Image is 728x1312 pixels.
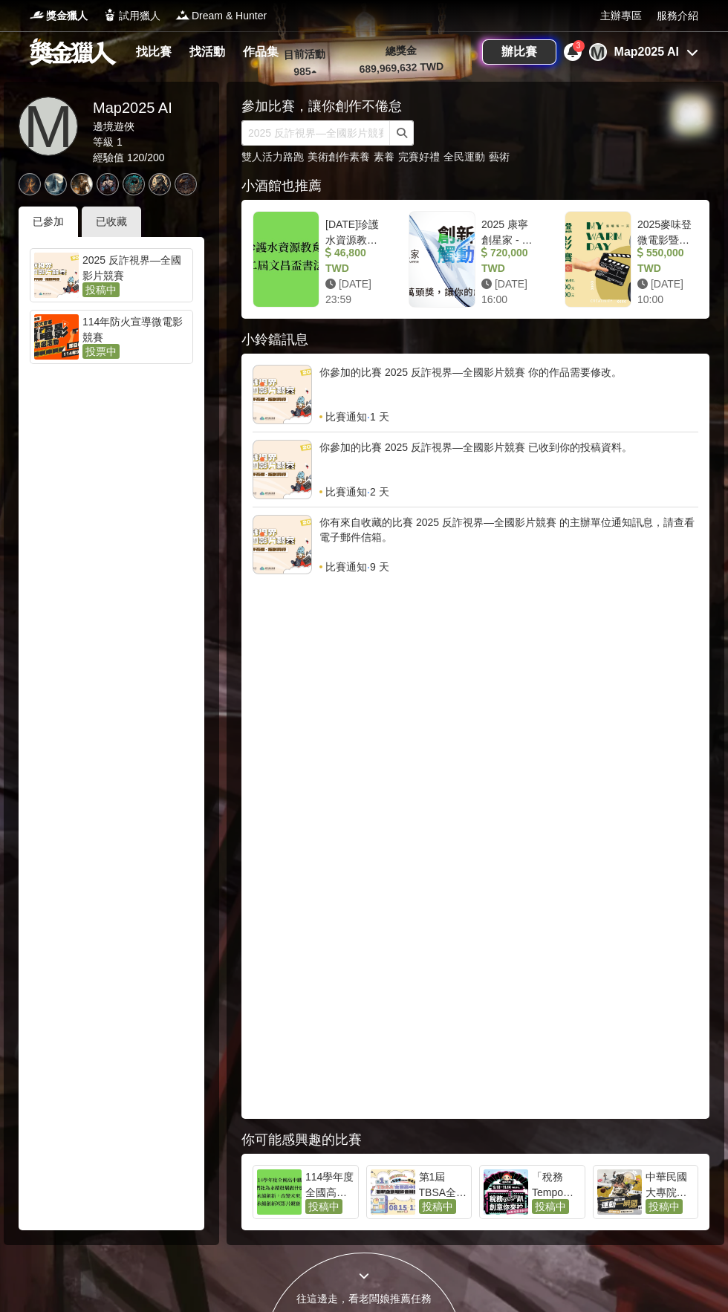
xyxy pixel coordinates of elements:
a: 2025麥味登微電影暨短影音創作大賽 550,000 TWD [DATE] 10:00 [557,204,706,315]
div: [DATE] 16:00 [481,276,536,308]
div: [DATE] 10:00 [637,276,692,308]
a: 作品集 [237,42,285,62]
span: 2 天 [370,484,389,499]
span: 投稿中 [419,1199,456,1214]
a: 辦比賽 [482,39,556,65]
span: 投稿中 [305,1199,342,1214]
a: 你參加的比賽 2025 反詐視界—全國影片競賽 已收到你的投稿資料。比賽通知·2 天 [253,440,698,499]
div: 中華民國大專院校體育總會「運動一瞬間 6.0」影片徵選活動 [646,1169,695,1199]
a: 中華民國大專院校體育總會「運動一瞬間 6.0」影片徵選活動投稿中 [593,1165,699,1219]
a: 找比賽 [130,42,178,62]
div: 2025 反詐視界—全國影片競賽 [82,253,189,282]
span: 3 [576,42,581,50]
div: [DATE] 23:59 [325,276,380,308]
div: Map2025 AI [93,97,172,119]
div: 「稅務Tempo趴 創意你來拍」租稅短影音創作競賽 [532,1169,581,1199]
span: 經驗值 [93,152,124,163]
a: 2025 康寧創星家 - 創新應用競賽 720,000 TWD [DATE] 16:00 [401,204,550,315]
a: 全民運動 [443,151,485,163]
div: 2025麥味登微電影暨短影音創作大賽 [637,217,692,245]
div: 46,800 TWD [325,245,380,276]
a: 你參加的比賽 2025 反詐視界—全國影片競賽 你的作品需要修改。比賽通知·1 天 [253,365,698,424]
a: Logo試用獵人 [103,8,160,24]
a: 114年防火宣導微電影競賽投票中 [30,310,193,364]
a: 藝術 [489,151,510,163]
a: 完賽好禮 [398,151,440,163]
a: [DATE]珍護水資源教育宣導暨第十二屆文昌盃書法比賽 46,800 TWD [DATE] 23:59 [245,204,394,315]
div: 你可能感興趣的比賽 [241,1130,709,1150]
div: 114年防火宣導微電影競賽 [82,314,189,344]
input: 2025 反詐視界—全國影片競賽 [241,120,390,146]
span: 投稿中 [82,282,120,297]
div: 小鈴鐺訊息 [241,330,709,350]
a: 114學年度全國高中職〈我們能為永續發展做什麼? 〉「永續創新，改變未來」永續創新短影片競賽投稿中 [253,1165,359,1219]
a: 雙人活力路跑 [241,151,304,163]
a: 2025 反詐視界—全國影片競賽投稿中 [30,248,193,302]
a: 主辦專區 [600,8,642,24]
span: 投稿中 [646,1199,683,1214]
span: 投稿中 [532,1199,569,1214]
a: 找活動 [183,42,231,62]
div: 你有來自收藏的比賽 2025 反詐視界—全國影片競賽 的主辦單位通知訊息，請查看電子郵件信箱。 [319,515,698,559]
div: 邊境遊俠 [93,119,172,134]
a: 素養 [374,151,394,163]
a: 「稅務Tempo趴 創意你來拍」租稅短影音創作競賽投稿中 [479,1165,585,1219]
span: 獎金獵人 [46,8,88,24]
div: 你參加的比賽 2025 反詐視界—全國影片競賽 已收到你的投稿資料。 [319,440,698,484]
div: 小酒館也推薦 [241,176,709,196]
span: 比賽通知 [325,484,367,499]
div: 720,000 TWD [481,245,536,276]
span: 投票中 [82,344,120,359]
img: Logo [30,7,45,22]
div: 第1屆TBSA全國高中職創新企劃短影音競賽 [419,1169,468,1199]
span: Dream & Hunter [192,8,267,24]
span: 等級 [93,136,114,148]
div: 參加比賽，讓你創作不倦怠 [241,97,657,117]
span: 120 / 200 [127,152,165,163]
div: Map2025 AI [614,43,679,61]
a: Logo獎金獵人 [30,8,88,24]
div: 已參加 [19,207,78,237]
span: 比賽通知 [325,559,367,574]
a: 你有來自收藏的比賽 2025 反詐視界—全國影片競賽 的主辦單位通知訊息，請查看電子郵件信箱。比賽通知·9 天 [253,515,698,574]
a: 美術創作素養 [308,151,370,163]
a: 第1屆TBSA全國高中職創新企劃短影音競賽投稿中 [366,1165,472,1219]
div: M [589,43,607,61]
span: · [367,409,370,424]
div: [DATE]珍護水資源教育宣導暨第十二屆文昌盃書法比賽 [325,217,380,245]
img: Logo [103,7,117,22]
a: 服務介紹 [657,8,698,24]
div: 550,000 TWD [637,245,692,276]
a: LogoDream & Hunter [175,8,267,24]
img: Logo [175,7,190,22]
p: 985 ▴ [275,63,335,81]
div: 已收藏 [82,207,141,237]
div: 114學年度全國高中職〈我們能為永續發展做什麼? 〉「永續創新，改變未來」永續創新短影片競賽 [305,1169,354,1199]
span: · [367,559,370,574]
span: 試用獵人 [119,8,160,24]
span: 9 天 [370,559,389,574]
span: 1 [117,136,123,148]
div: 往這邊走，看老闆娘推薦任務 [264,1291,464,1307]
span: 1 天 [370,409,389,424]
a: M [19,97,78,156]
span: · [367,484,370,499]
div: 你參加的比賽 2025 反詐視界—全國影片競賽 你的作品需要修改。 [319,365,698,409]
p: 689,969,632 TWD [334,58,469,78]
span: 比賽通知 [325,409,367,424]
div: 2025 康寧創星家 - 創新應用競賽 [481,217,536,245]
